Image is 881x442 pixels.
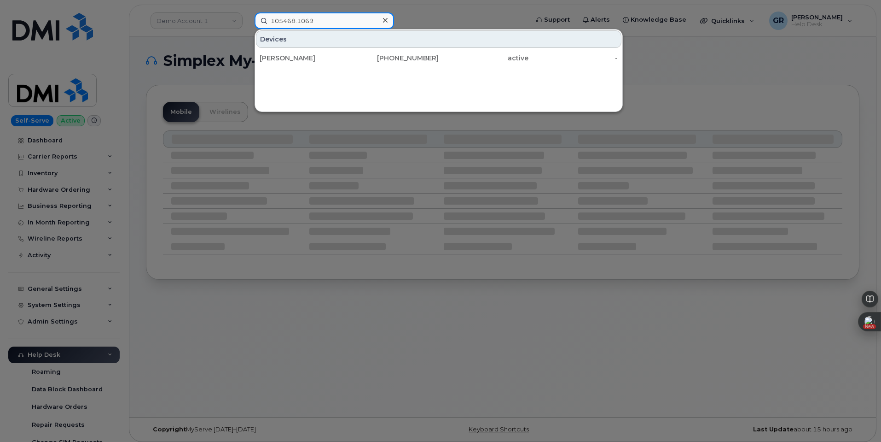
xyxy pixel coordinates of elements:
[349,53,439,63] div: [PHONE_NUMBER]
[260,53,349,63] div: [PERSON_NAME]
[439,53,528,63] div: active
[256,30,621,48] div: Devices
[256,50,621,66] a: [PERSON_NAME][PHONE_NUMBER]active-
[528,53,618,63] div: -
